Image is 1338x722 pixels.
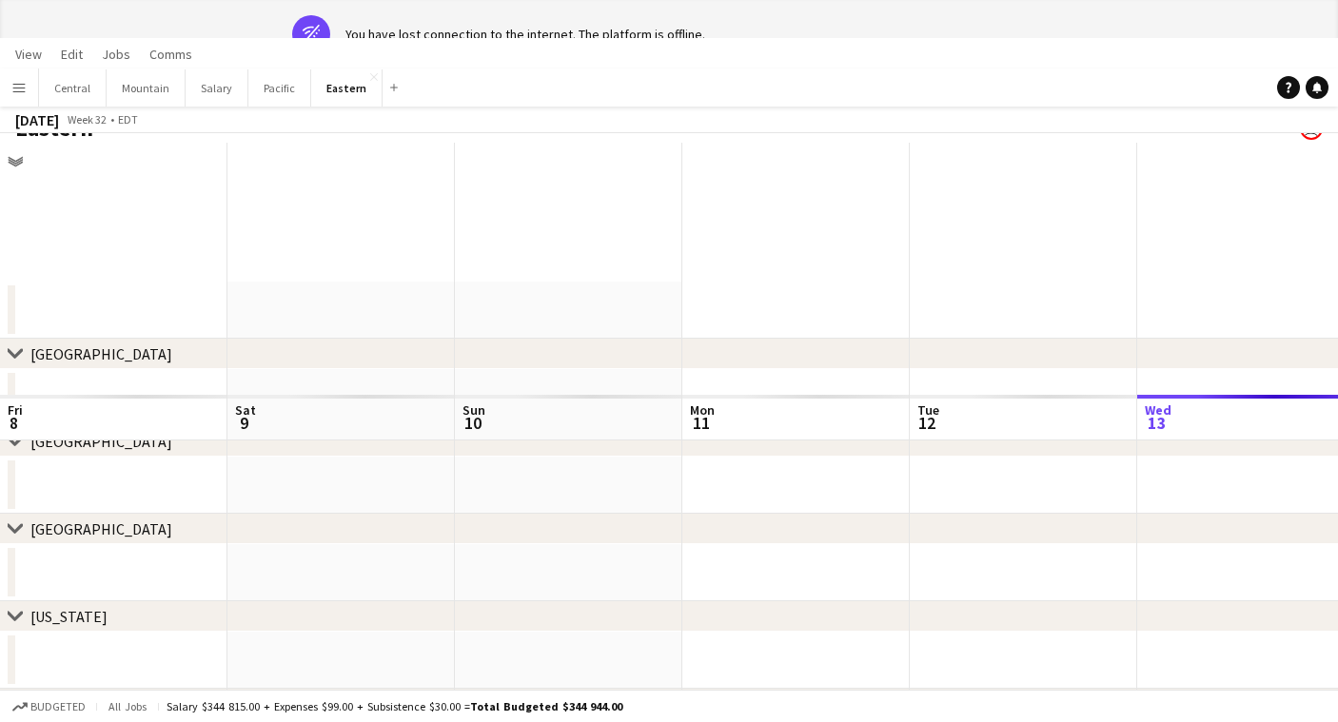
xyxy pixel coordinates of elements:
button: Budgeted [10,696,89,717]
span: Total Budgeted $344 944.00 [470,699,622,713]
span: 13 [1142,412,1171,434]
button: Central [39,69,107,107]
a: Jobs [94,42,138,67]
a: View [8,42,49,67]
button: Pacific [248,69,311,107]
button: Mountain [107,69,186,107]
span: Jobs [102,46,130,63]
span: Sun [462,401,485,419]
div: [DATE] [15,110,59,129]
div: You have lost connection to the internet. The platform is offline. [345,26,705,43]
span: 11 [687,412,715,434]
a: Comms [142,42,200,67]
span: Comms [149,46,192,63]
span: Mon [690,401,715,419]
div: [US_STATE] [30,607,108,626]
div: [GEOGRAPHIC_DATA] [30,432,172,451]
div: Salary $344 815.00 + Expenses $99.00 + Subsistence $30.00 = [167,699,622,713]
span: 9 [232,412,256,434]
span: Wed [1145,401,1171,419]
span: 8 [5,412,23,434]
span: Tue [917,401,939,419]
div: [GEOGRAPHIC_DATA] [30,344,172,363]
div: EDT [118,112,138,127]
span: View [15,46,42,63]
span: Week 32 [63,112,110,127]
button: Eastern [311,69,383,107]
span: 12 [915,412,939,434]
span: Sat [235,401,256,419]
div: [GEOGRAPHIC_DATA] [30,519,172,538]
span: Edit [61,46,83,63]
a: Edit [53,42,90,67]
button: Salary [186,69,248,107]
span: Budgeted [30,700,86,713]
span: 10 [460,412,485,434]
span: All jobs [105,699,150,713]
span: Fri [8,401,23,419]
